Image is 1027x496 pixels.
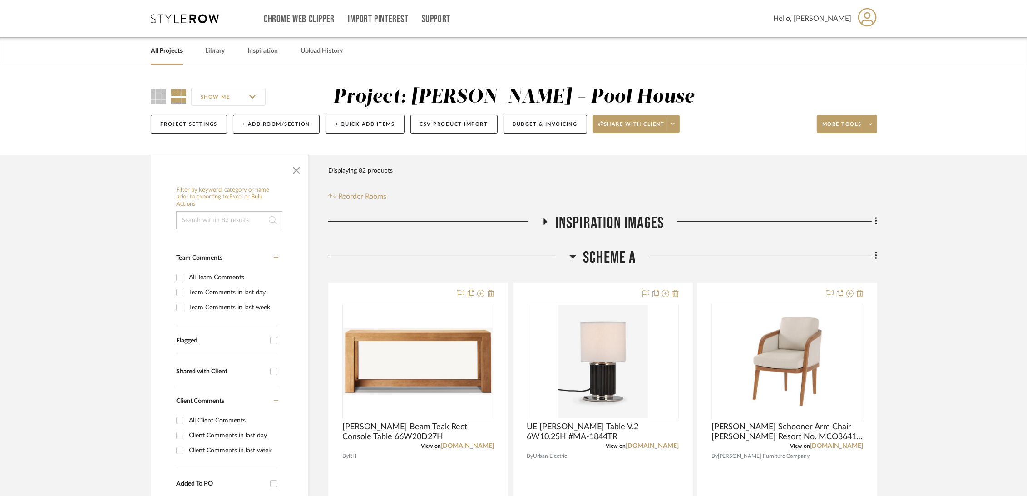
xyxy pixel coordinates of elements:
[287,159,306,178] button: Close
[189,443,276,458] div: Client Comments in last week
[189,270,276,285] div: All Team Comments
[421,443,441,449] span: View on
[328,191,387,202] button: Reorder Rooms
[326,115,405,134] button: + Quick Add Items
[189,428,276,443] div: Client Comments in last day
[264,15,335,23] a: Chrome Web Clipper
[205,45,225,57] a: Library
[790,443,810,449] span: View on
[343,304,494,419] div: 0
[441,443,494,449] a: [DOMAIN_NAME]
[533,452,567,461] span: Urban Electric
[593,115,680,133] button: Share with client
[189,285,276,300] div: Team Comments in last day
[598,121,665,134] span: Share with client
[328,162,393,180] div: Displaying 82 products
[189,300,276,315] div: Team Comments in last week
[718,452,810,461] span: [PERSON_NAME] Furniture Company
[773,13,851,24] span: Hello, [PERSON_NAME]
[410,115,498,134] button: CSV Product Import
[176,187,282,208] h6: Filter by keyword, category or name prior to exporting to Excel or Bulk Actions
[176,211,282,229] input: Search within 82 results
[247,45,278,57] a: Inspiration
[342,422,494,442] span: [PERSON_NAME] Beam Teak Rect Console Table 66W20D27H
[817,115,877,133] button: More tools
[583,248,636,268] span: Scheme A
[343,328,493,395] img: RH French Beam Teak Rect Console Table 66W20D27H
[176,255,222,261] span: Team Comments
[555,213,664,233] span: Inspiration Images
[151,115,227,134] button: Project Settings
[349,452,356,461] span: RH
[527,452,533,461] span: By
[176,398,224,404] span: Client Comments
[422,15,450,23] a: Support
[711,452,718,461] span: By
[233,115,320,134] button: + Add Room/Section
[334,88,695,107] div: Project: [PERSON_NAME] - Pool House
[342,452,349,461] span: By
[606,443,626,449] span: View on
[339,191,387,202] span: Reorder Rooms
[176,368,266,376] div: Shared with Client
[711,422,863,442] span: [PERSON_NAME] Schooner Arm Chair [PERSON_NAME] Resort No. MCO3641 Product Dimensions: U.S. Custom...
[301,45,343,57] a: Upload History
[189,413,276,428] div: All Client Comments
[348,15,409,23] a: Import Pinterest
[822,121,862,134] span: More tools
[527,304,678,419] div: 0
[712,317,862,406] img: MCGUIRE Schooner Arm Chair Baker Resort No. MCO3641 Product Dimensions: U.S. Customary System Wid...
[527,422,678,442] span: UE [PERSON_NAME] Table V.2 6W10.25H #MA-1844TR
[504,115,587,134] button: Budget & Invoicing
[151,45,183,57] a: All Projects
[626,443,679,449] a: [DOMAIN_NAME]
[810,443,863,449] a: [DOMAIN_NAME]
[176,480,266,488] div: Added To PO
[176,337,266,345] div: Flagged
[558,305,648,418] img: UE Rex Table V.2 6W10.25H #MA-1844TR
